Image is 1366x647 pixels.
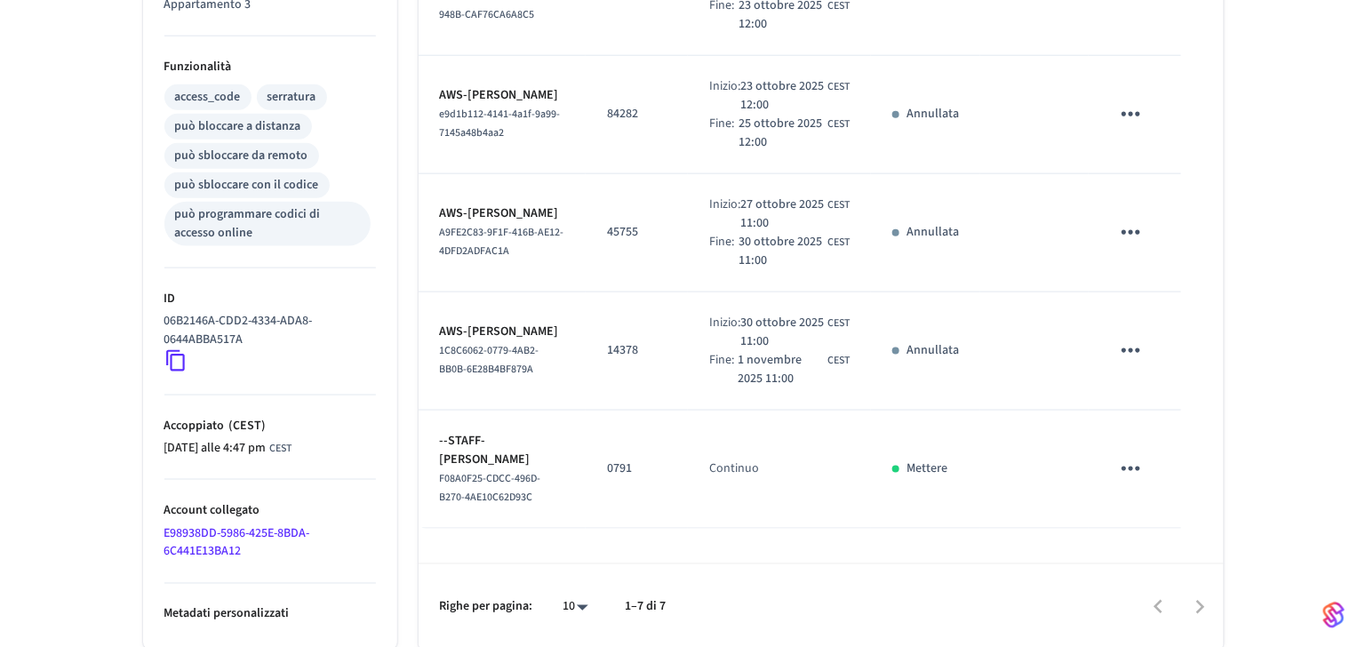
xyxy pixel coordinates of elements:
[738,351,850,388] div: Europe/Rome
[907,459,947,478] p: Mettere
[164,524,310,561] a: E98938DD-5986-425E-8BDA-6C441E13BA12
[164,501,376,520] p: Account collegato
[175,88,241,107] div: access_code
[164,605,376,624] p: Metadati personalizzati
[739,233,824,270] span: 30 ottobre 2025 11:00
[907,223,959,242] p: Annullata
[555,595,597,620] div: 10
[175,147,308,165] div: può sbloccare da remoto
[440,471,541,505] span: F08A0F25-CDCC-496D-B270-4AE10C62D93C
[440,204,565,223] p: AWS-[PERSON_NAME]
[709,351,738,388] div: Fine:
[164,417,376,435] p: Accoppiato
[739,115,850,152] div: Europe/Rome
[440,598,533,617] p: Righe per pagina:
[740,77,850,115] div: Europe/Rome
[827,79,850,95] span: CEST
[709,196,740,233] div: Inizio:
[688,411,871,529] td: Continuo
[827,197,850,213] span: CEST
[440,343,539,377] span: 1C8C6062-0779-4AB2-BB0B-6E28B4BF879A
[740,314,850,351] div: Europe/Rome
[440,107,561,140] span: e9d1b112-4141-4a1f-9a99-7145a48b4aa2
[164,439,292,458] div: Europe/Rome
[440,432,565,469] p: --STAFF-[PERSON_NAME]
[268,88,316,107] div: serratura
[440,225,564,259] span: A9FE2C83-9F1F-416B-AE12-4DFD2ADFAC1A
[740,196,824,233] span: 27 ottobre 2025 11:00
[270,441,292,457] span: CEST
[907,105,959,124] p: Annullata
[225,417,266,435] span: (CEST)
[907,341,959,360] p: Annullata
[440,86,565,105] p: AWS-[PERSON_NAME]
[709,314,740,351] div: Inizio:
[740,196,850,233] div: Europe/Rome
[827,353,850,369] span: CEST
[175,117,301,136] div: può bloccare a distanza
[1323,601,1345,629] img: SeamLogoGradient.69752ec5.svg
[607,105,667,124] p: 84282
[827,235,850,251] span: CEST
[164,312,369,349] p: 06B2146A-CDD2-4334-ADA8-0644ABBA517A
[827,116,850,132] span: CEST
[440,323,565,341] p: AWS-[PERSON_NAME]
[740,314,824,351] span: 30 ottobre 2025 11:00
[738,351,824,388] span: 1 novembre 2025 11:00
[827,316,850,331] span: CEST
[626,598,667,617] p: 1–7 di 7
[709,233,739,270] div: Fine:
[164,58,376,76] p: Funzionalità
[164,290,376,308] p: ID
[175,205,360,243] div: può programmare codici di accesso online
[739,115,824,152] span: 25 ottobre 2025 12:00
[709,77,740,115] div: Inizio:
[709,115,739,152] div: Fine:
[175,176,319,195] div: può sbloccare con il codice
[607,223,667,242] p: 45755
[607,459,667,478] p: 0791
[740,77,824,115] span: 23 ottobre 2025 12:00
[607,341,667,360] p: 14378
[739,233,850,270] div: Europe/Rome
[164,439,267,458] span: [DATE] alle 4:47 pm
